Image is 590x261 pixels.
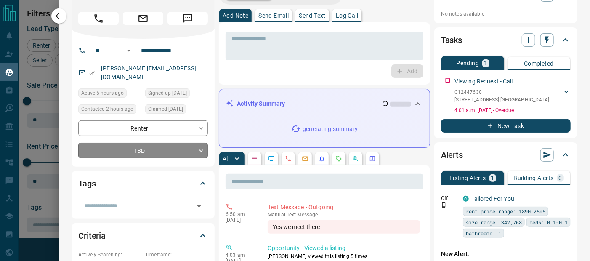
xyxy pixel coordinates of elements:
[148,89,187,97] span: Signed up [DATE]
[491,175,494,181] p: 1
[441,250,571,258] p: New Alert:
[193,200,205,212] button: Open
[529,218,568,226] span: beds: 0.1-0.1
[441,10,571,18] p: No notes available
[78,12,119,25] span: Call
[352,155,359,162] svg: Opportunities
[78,226,208,246] div: Criteria
[466,229,501,237] span: bathrooms: 1
[268,155,275,162] svg: Lead Browsing Activity
[299,13,326,19] p: Send Text
[514,175,554,181] p: Building Alerts
[303,125,358,133] p: generating summary
[268,212,420,218] p: Text Message
[441,33,462,47] h2: Tasks
[226,211,255,217] p: 6:50 am
[454,77,513,86] p: Viewing Request - Call
[145,104,208,116] div: Sat Oct 11 2025
[268,220,420,234] div: Yes we meet there
[441,119,571,133] button: New Task
[454,88,550,96] p: C12447630
[145,88,208,100] div: Sat Oct 11 2025
[167,12,208,25] span: Message
[454,107,571,114] p: 4:01 a.m. [DATE] - Overdue
[78,88,141,100] div: Sun Oct 12 2025
[441,194,458,202] p: Off
[302,155,308,162] svg: Emails
[226,96,423,112] div: Activity Summary
[148,105,183,113] span: Claimed [DATE]
[78,143,208,158] div: TBD
[319,155,325,162] svg: Listing Alerts
[268,244,420,253] p: Opportunity - Viewed a listing
[78,229,106,242] h2: Criteria
[471,195,514,202] a: Tailored For You
[237,99,285,108] p: Activity Summary
[226,217,255,223] p: [DATE]
[336,13,358,19] p: Log Call
[124,45,134,56] button: Open
[145,251,208,258] p: Timeframe:
[251,155,258,162] svg: Notes
[441,148,463,162] h2: Alerts
[268,212,285,218] span: manual
[81,105,133,113] span: Contacted 2 hours ago
[441,202,447,208] svg: Push Notification Only
[89,70,95,76] svg: Email Verified
[78,120,208,136] div: Renter
[223,13,248,19] p: Add Note
[223,156,229,162] p: All
[78,251,141,258] p: Actively Searching:
[285,155,292,162] svg: Calls
[78,104,141,116] div: Sun Oct 12 2025
[449,175,486,181] p: Listing Alerts
[524,61,554,67] p: Completed
[463,196,469,202] div: condos.ca
[441,145,571,165] div: Alerts
[268,203,420,212] p: Text Message - Outgoing
[466,218,522,226] span: size range: 342,768
[559,175,562,181] p: 0
[268,253,420,260] p: [PERSON_NAME] viewed this listing 5 times
[454,87,571,105] div: C12447630[STREET_ADDRESS],[GEOGRAPHIC_DATA]
[484,60,487,66] p: 1
[78,177,96,190] h2: Tags
[454,96,550,104] p: [STREET_ADDRESS] , [GEOGRAPHIC_DATA]
[456,60,479,66] p: Pending
[369,155,376,162] svg: Agent Actions
[226,252,255,258] p: 4:03 am
[258,13,289,19] p: Send Email
[101,65,196,80] a: [PERSON_NAME][EMAIL_ADDRESS][DOMAIN_NAME]
[466,207,545,216] span: rent price range: 1890,2695
[123,12,163,25] span: Email
[335,155,342,162] svg: Requests
[441,30,571,50] div: Tasks
[78,173,208,194] div: Tags
[81,89,124,97] span: Active 5 hours ago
